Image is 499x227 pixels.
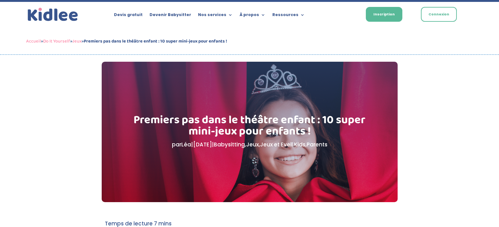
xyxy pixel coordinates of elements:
[43,37,70,45] a: Do It Yourself
[193,141,212,148] span: [DATE]
[294,141,305,148] a: Kids
[246,141,259,148] a: Jeux
[26,37,41,45] a: Accueil
[26,37,227,45] span: » » »
[343,13,348,17] img: Français
[72,37,82,45] a: Jeux
[84,37,227,45] strong: Premiers pas dans le théâtre enfant : 10 super mini-jeux pour enfants !
[26,6,80,23] img: logo_kidlee_bleu
[181,141,191,148] a: Léa
[150,13,191,20] a: Devenir Babysitter
[272,13,305,20] a: Ressources
[26,6,80,23] a: Kidlee Logo
[366,7,402,22] a: Inscription
[260,141,293,148] a: Jeux et Eveil
[133,114,366,140] h1: Premiers pas dans le théâtre enfant : 10 super mini-jeux pour enfants !
[307,141,327,148] a: Parents
[214,141,245,148] a: Babysitting
[421,7,457,22] a: Connexion
[240,13,265,20] a: À propos
[198,13,233,20] a: Nos services
[133,140,366,149] p: par | | , , , ,
[114,13,143,20] a: Devis gratuit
